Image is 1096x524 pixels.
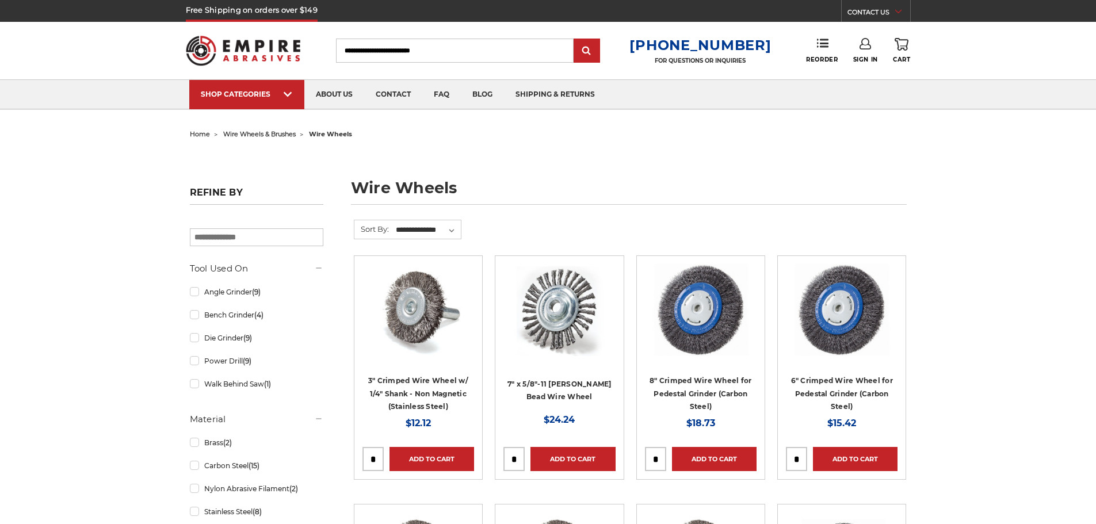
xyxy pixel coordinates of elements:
a: Angle Grinder(9) [190,282,323,302]
span: wire wheels [309,130,352,138]
a: 6" Crimped Wire Wheel for Pedestal Grinder (Carbon Steel) [791,376,893,411]
span: (9) [243,334,252,342]
a: faq [422,80,461,109]
div: SHOP CATEGORIES [201,90,293,98]
img: 8" Crimped Wire Wheel for Pedestal Grinder [652,264,749,356]
a: about us [304,80,364,109]
span: (15) [249,461,259,470]
a: 7" x 5/8"-11 Stringer Bead Wire Wheel [503,264,615,376]
a: Walk Behind Saw(1) [190,374,323,394]
select: Sort By: [394,221,461,239]
a: 6" Crimped Wire Wheel for Pedestal Grinder [786,264,898,376]
a: 3" Crimped Wire Wheel w/ 1/4" Shank - Non Magnetic (Stainless Steel) [368,376,468,411]
a: [PHONE_NUMBER] [629,37,771,53]
p: FOR QUESTIONS OR INQUIRIES [629,57,771,64]
span: Sign In [853,56,878,63]
label: Sort By: [354,220,389,238]
h5: Refine by [190,187,323,205]
a: wire wheels & brushes [223,130,296,138]
span: $12.12 [406,418,431,429]
span: (1) [264,380,271,388]
span: (4) [254,311,264,319]
span: (9) [243,357,251,365]
img: 7" x 5/8"-11 Stringer Bead Wire Wheel [513,264,605,356]
span: $18.73 [686,418,715,429]
a: contact [364,80,422,109]
h5: Material [190,412,323,426]
img: Empire Abrasives [186,28,301,73]
a: Add to Cart [389,447,474,471]
span: (2) [223,438,232,447]
span: (2) [289,484,298,493]
span: $15.42 [827,418,856,429]
span: (8) [253,507,262,516]
a: 8" Crimped Wire Wheel for Pedestal Grinder (Carbon Steel) [650,376,751,411]
a: Reorder [806,38,838,63]
span: Cart [893,56,910,63]
a: Nylon Abrasive Filament(2) [190,479,323,499]
a: Brass(2) [190,433,323,453]
h5: Tool Used On [190,262,323,276]
a: Bench Grinder(4) [190,305,323,325]
a: Add to Cart [530,447,615,471]
img: 6" Crimped Wire Wheel for Pedestal Grinder [793,264,890,356]
a: 7" x 5/8"-11 [PERSON_NAME] Bead Wire Wheel [507,380,612,401]
a: Die Grinder(9) [190,328,323,348]
a: Carbon Steel(15) [190,456,323,476]
h1: wire wheels [351,180,907,205]
a: shipping & returns [504,80,606,109]
a: 8" Crimped Wire Wheel for Pedestal Grinder [645,264,757,376]
a: Cart [893,38,910,63]
a: Crimped Wire Wheel with Shank Non Magnetic [362,264,474,376]
span: $24.24 [544,414,575,425]
a: Stainless Steel(8) [190,502,323,522]
img: Crimped Wire Wheel with Shank Non Magnetic [372,264,464,356]
a: Power Drill(9) [190,351,323,371]
a: Add to Cart [813,447,898,471]
a: Add to Cart [672,447,757,471]
span: (9) [252,288,261,296]
input: Submit [575,40,598,63]
a: blog [461,80,504,109]
a: CONTACT US [847,6,910,22]
span: Reorder [806,56,838,63]
a: home [190,130,210,138]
